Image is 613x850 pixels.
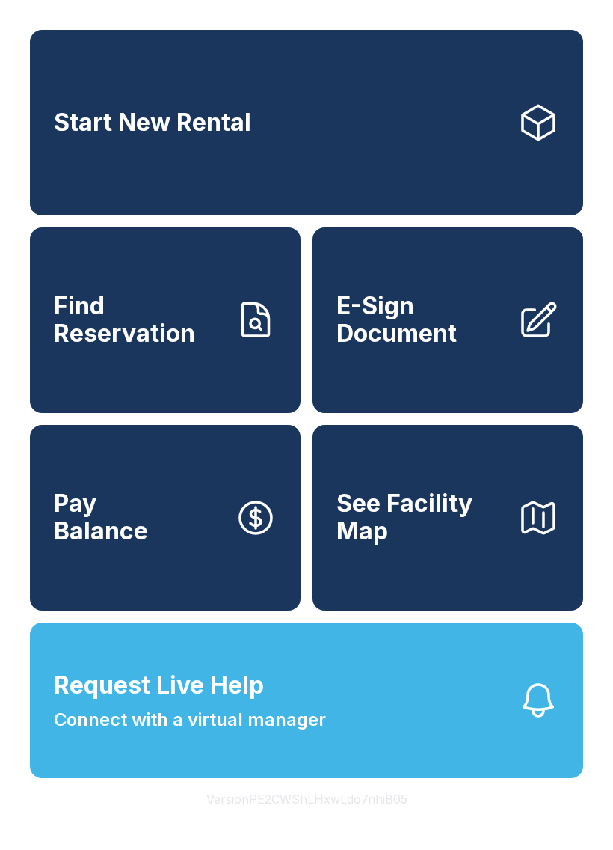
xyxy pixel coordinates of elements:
button: VersionPE2CWShLHxwLdo7nhiB05 [194,778,419,820]
a: E-Sign Document [312,227,583,413]
span: Pay Balance [54,490,148,545]
button: Request Live HelpConnect with a virtual manager [30,623,583,778]
a: Find Reservation [30,227,301,413]
span: E-Sign Document [336,293,505,347]
a: PayBalance [30,425,301,611]
span: Request Live Help [54,667,264,703]
span: Start New Rental [54,109,251,137]
span: Find Reservation [54,293,223,347]
a: Start New Rental [30,30,583,215]
span: Connect with a virtual manager [54,706,326,733]
button: See Facility Map [312,425,583,611]
span: See Facility Map [336,490,505,545]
